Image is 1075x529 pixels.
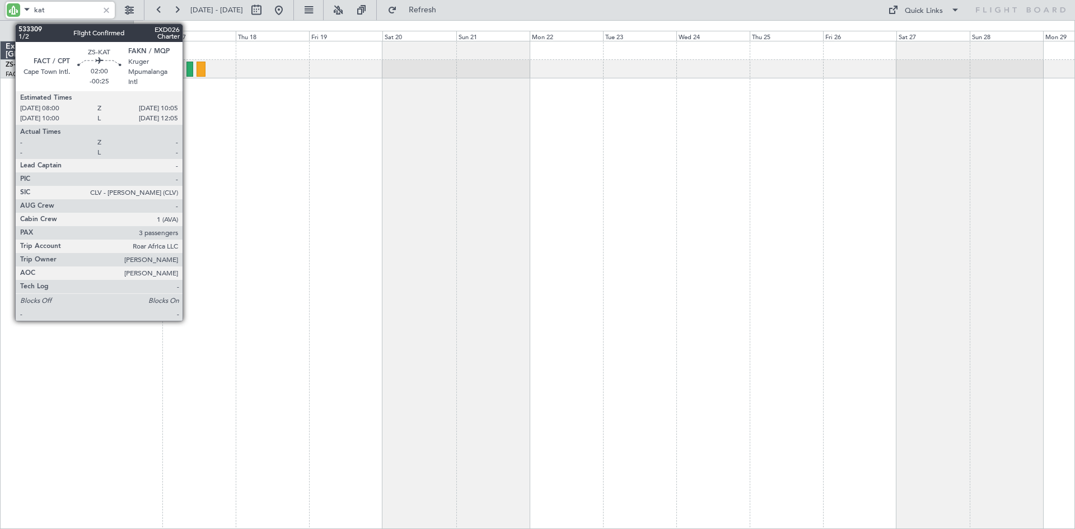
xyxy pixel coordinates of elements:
div: Sat 27 [896,31,970,41]
span: All Aircraft [29,27,118,35]
div: Mon 22 [530,31,603,41]
a: FACT/CPT [6,70,35,78]
div: [DATE] [135,22,155,32]
div: Fri 26 [823,31,896,41]
div: Fri 19 [309,31,382,41]
div: Thu 25 [750,31,823,41]
input: A/C (Reg. or Type) [34,2,99,18]
div: Wed 17 [162,31,236,41]
span: ZS-KAT [6,62,29,68]
div: Sat 20 [382,31,456,41]
button: All Aircraft [12,22,121,40]
div: Quick Links [905,6,943,17]
span: [DATE] - [DATE] [190,5,243,15]
button: Refresh [382,1,450,19]
div: Wed 24 [676,31,750,41]
div: Sun 21 [456,31,530,41]
div: Thu 18 [236,31,309,41]
a: ZS-KATPC-24 [6,62,47,68]
span: Refresh [399,6,446,14]
button: Quick Links [882,1,965,19]
div: Sun 28 [970,31,1043,41]
div: Tue 23 [603,31,676,41]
